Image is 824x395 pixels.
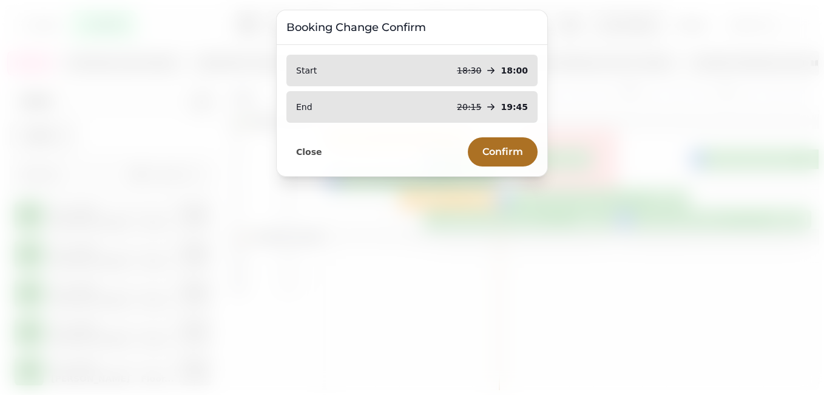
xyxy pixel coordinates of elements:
h3: Booking Change Confirm [286,20,538,35]
p: 18:30 [457,64,481,77]
p: 18:00 [501,64,528,77]
button: Confirm [468,137,538,167]
button: Close [286,144,332,160]
span: Close [296,148,322,156]
span: Confirm [482,147,523,157]
p: 20:15 [457,101,481,113]
p: 19:45 [501,101,528,113]
p: Start [296,64,317,77]
p: End [296,101,312,113]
